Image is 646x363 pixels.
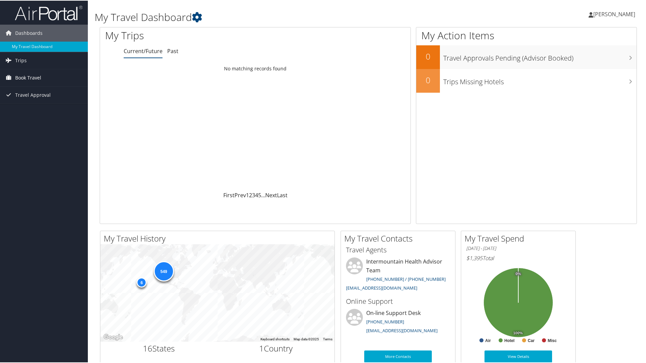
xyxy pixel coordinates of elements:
a: 1 [246,191,249,198]
h2: States [105,342,213,354]
span: Travel Approval [15,86,51,103]
text: Misc [548,338,557,342]
img: Google [102,332,124,341]
a: Prev [234,191,246,198]
h3: Travel Approvals Pending (Advisor Booked) [443,49,637,62]
a: [EMAIL_ADDRESS][DOMAIN_NAME] [366,327,438,333]
a: 0Trips Missing Hotels [416,68,637,92]
span: Book Travel [15,69,41,86]
text: Car [528,338,535,342]
a: [EMAIL_ADDRESS][DOMAIN_NAME] [346,284,417,290]
a: More Contacts [364,350,432,362]
button: Keyboard shortcuts [260,336,290,341]
a: 2 [249,191,252,198]
div: 549 [153,260,174,281]
a: 4 [255,191,258,198]
text: Hotel [504,338,515,342]
a: [PERSON_NAME] [589,3,642,24]
h1: My Action Items [416,28,637,42]
span: Trips [15,51,27,68]
div: 6 [136,277,147,287]
a: Terms (opens in new tab) [323,337,332,340]
a: Past [167,47,178,54]
li: Intermountain Health Advisor Team [343,257,453,293]
h6: Total [466,254,570,261]
h3: Trips Missing Hotels [443,73,637,86]
h1: My Travel Dashboard [95,9,459,24]
span: Map data ©2025 [294,337,319,340]
a: View Details [484,350,552,362]
td: No matching records found [100,62,411,74]
a: [PHONE_NUMBER] [366,318,404,324]
a: Last [277,191,288,198]
span: [PERSON_NAME] [593,10,635,17]
a: [PHONE_NUMBER] / [PHONE_NUMBER] [366,275,446,281]
tspan: 100% [513,331,523,335]
a: 3 [252,191,255,198]
h6: [DATE] - [DATE] [466,245,570,251]
span: Dashboards [15,24,43,41]
span: $1,395 [466,254,482,261]
h2: 0 [416,74,440,85]
span: … [261,191,265,198]
h2: My Travel Spend [465,232,575,244]
h2: Country [223,342,330,354]
li: On-line Support Desk [343,308,453,336]
a: Open this area in Google Maps (opens a new window) [102,332,124,341]
a: Next [265,191,277,198]
h3: Online Support [346,296,450,305]
h2: 0 [416,50,440,62]
span: 1 [259,342,264,353]
img: airportal-logo.png [15,4,82,20]
h2: My Travel History [104,232,334,244]
a: First [223,191,234,198]
a: 5 [258,191,261,198]
tspan: 0% [516,271,521,275]
h1: My Trips [105,28,276,42]
h3: Travel Agents [346,245,450,254]
a: 0Travel Approvals Pending (Advisor Booked) [416,45,637,68]
h2: My Travel Contacts [344,232,455,244]
text: Air [485,338,491,342]
a: Current/Future [124,47,163,54]
span: 16 [143,342,152,353]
